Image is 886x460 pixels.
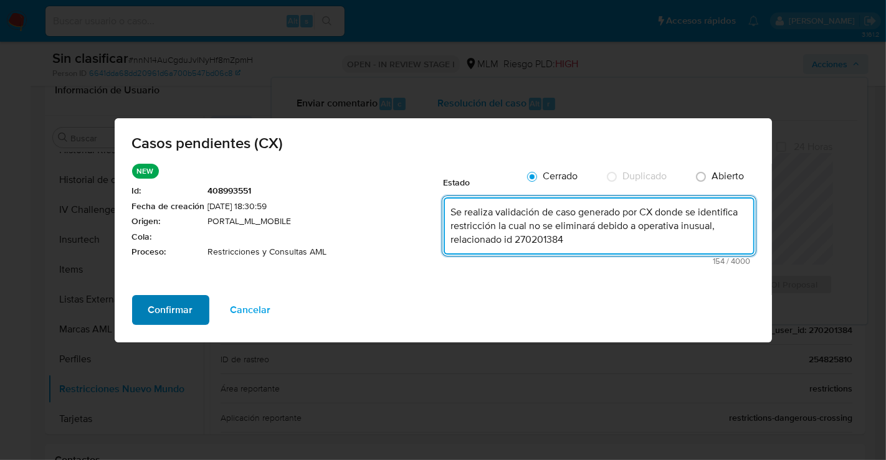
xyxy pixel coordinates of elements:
span: Fecha de creación [132,200,205,213]
p: NEW [132,164,159,179]
span: Cola : [132,231,205,243]
span: Restricciones y Consultas AML [208,246,444,258]
span: Cerrado [543,169,578,183]
button: Cancelar [214,295,287,325]
span: Origen : [132,215,205,228]
span: Abierto [712,169,745,183]
span: [DATE] 18:30:59 [208,200,444,213]
span: 408993551 [208,185,444,197]
span: Proceso : [132,246,205,258]
span: Cancelar [231,296,271,324]
span: Máximo 4000 caracteres [447,257,751,265]
div: Estado [444,164,518,195]
span: Casos pendientes (CX) [132,136,755,151]
span: PORTAL_ML_MOBILE [208,215,444,228]
textarea: Se realiza validación de caso generado por CX donde se identifica restricción la cual no se elimi... [444,197,755,255]
button: Confirmar [132,295,209,325]
span: Confirmar [148,296,193,324]
span: Id : [132,185,205,197]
